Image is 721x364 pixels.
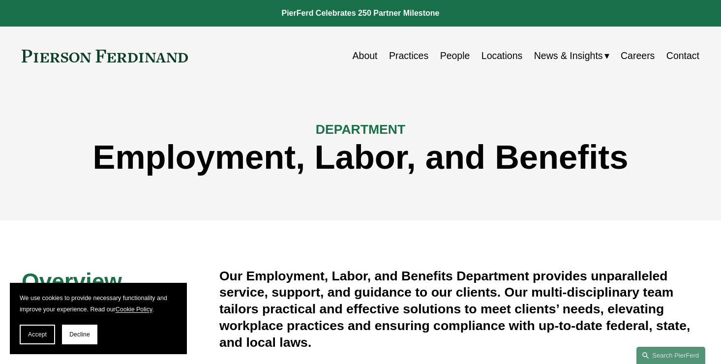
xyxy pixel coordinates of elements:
h4: Our Employment, Labor, and Benefits Department provides unparalleled service, support, and guidan... [219,268,699,351]
h1: Employment, Labor, and Benefits [22,138,699,177]
span: Overview [22,269,122,294]
a: folder dropdown [534,46,609,65]
span: DEPARTMENT [316,122,405,137]
section: Cookie banner [10,283,187,354]
a: Contact [666,46,699,65]
button: Decline [62,325,97,344]
a: Careers [621,46,655,65]
a: Search this site [636,347,705,364]
button: Accept [20,325,55,344]
a: Locations [481,46,522,65]
span: Accept [28,331,47,338]
p: We use cookies to provide necessary functionality and improve your experience. Read our . [20,293,177,315]
a: About [353,46,378,65]
a: People [440,46,470,65]
span: Decline [69,331,90,338]
span: News & Insights [534,47,603,64]
a: Cookie Policy [116,306,152,313]
a: Practices [389,46,428,65]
